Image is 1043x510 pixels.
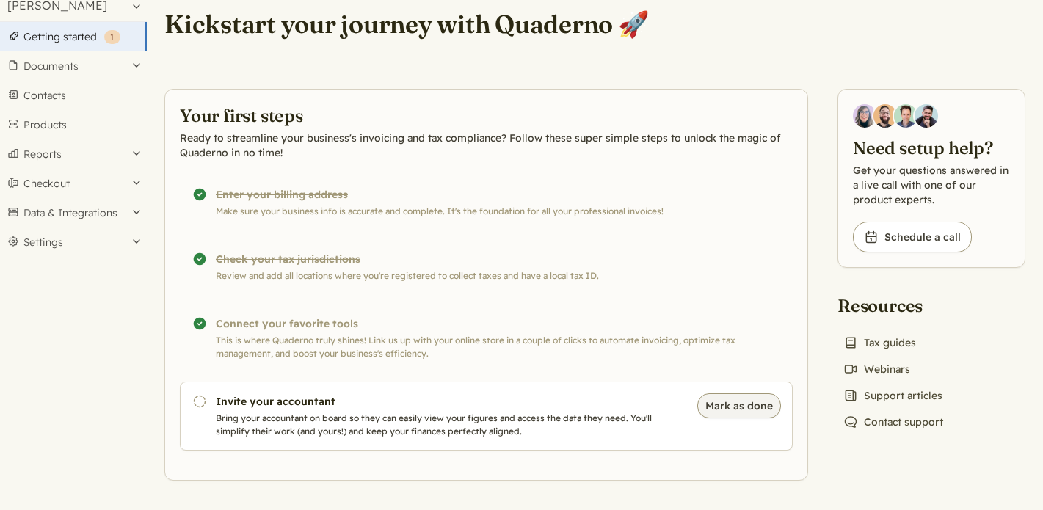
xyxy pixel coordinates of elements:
span: 1 [110,32,115,43]
h2: Need setup help? [853,136,1010,160]
h3: Invite your accountant [216,394,682,409]
a: Invite your accountant Bring your accountant on board so they can easily view your figures and ac... [180,382,793,451]
a: Contact support [837,412,949,432]
a: Webinars [837,359,916,379]
p: Ready to streamline your business's invoicing and tax compliance? Follow these super simple steps... [180,131,793,160]
img: Javier Rubio, DevRel at Quaderno [915,104,938,128]
img: Ivo Oltmans, Business Developer at Quaderno [894,104,917,128]
h2: Resources [837,294,949,318]
img: Diana Carrasco, Account Executive at Quaderno [853,104,876,128]
p: Get your questions answered in a live call with one of our product experts. [853,163,1010,207]
button: Mark as done [697,393,781,418]
h1: Kickstart your journey with Quaderno 🚀 [164,8,650,40]
p: Bring your accountant on board so they can easily view your figures and access the data they need... [216,412,682,438]
a: Tax guides [837,332,922,353]
a: Schedule a call [853,222,972,252]
h2: Your first steps [180,104,793,128]
a: Support articles [837,385,948,406]
img: Jairo Fumero, Account Executive at Quaderno [873,104,897,128]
